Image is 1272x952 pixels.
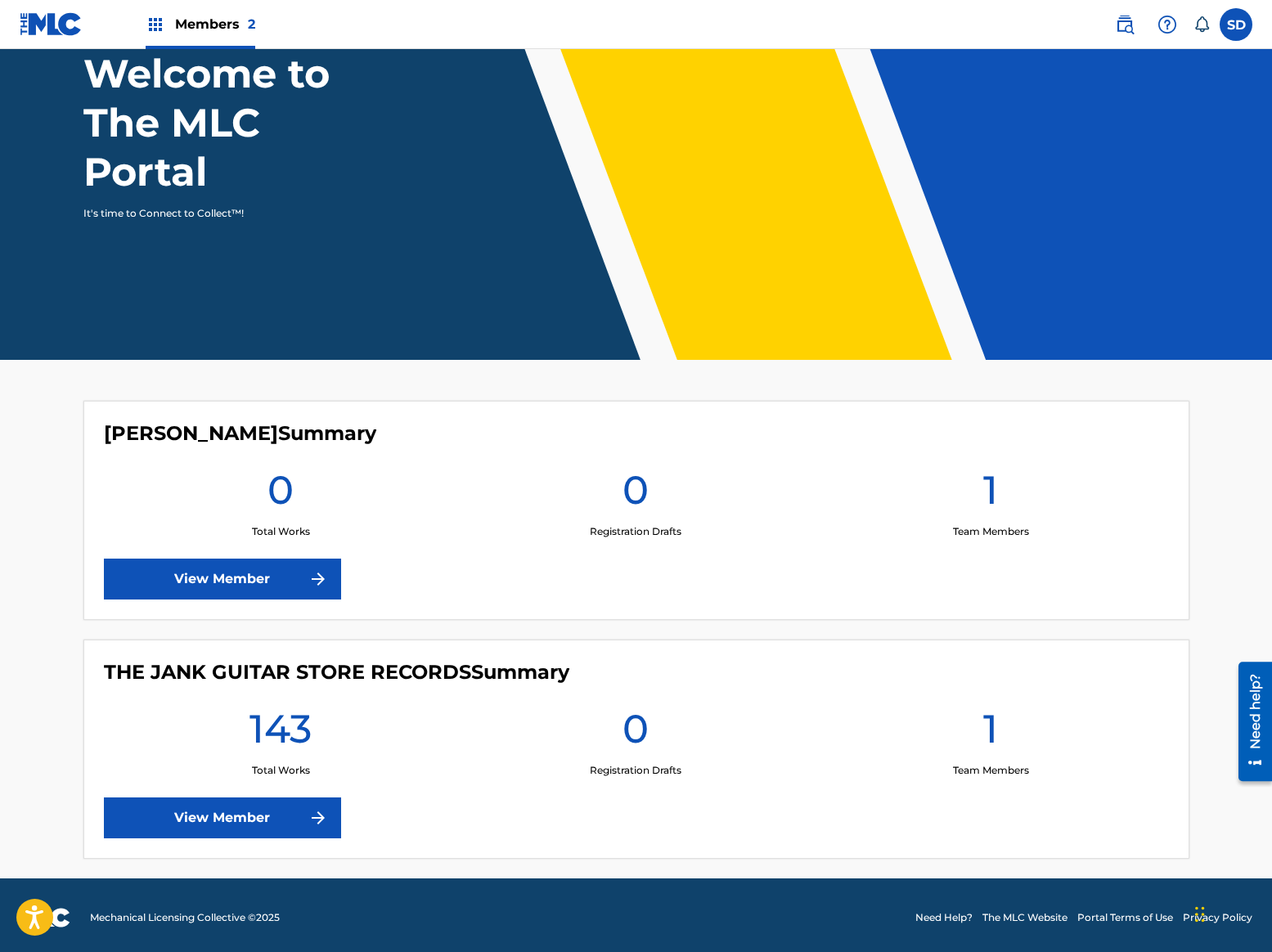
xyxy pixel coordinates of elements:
[249,704,312,763] h1: 143
[175,15,255,34] span: Members
[146,15,165,34] img: Top Rightsholders
[982,910,1067,925] a: The MLC Website
[1157,15,1177,34] img: help
[590,763,681,778] p: Registration Drafts
[623,704,649,763] h1: 0
[252,763,310,778] p: Total Works
[308,808,328,828] img: f7272a7cc735f4ea7f67.svg
[248,16,255,32] span: 2
[90,910,280,925] span: Mechanical Licensing Collective © 2025
[83,49,389,196] h1: Welcome to The MLC Portal
[252,524,310,539] p: Total Works
[1195,890,1205,939] div: Drag
[1220,8,1252,41] div: User Menu
[1115,15,1135,34] img: search
[1077,910,1173,925] a: Portal Terms of Use
[104,559,341,599] a: View Member
[1183,910,1252,925] a: Privacy Policy
[1108,8,1141,41] a: Public Search
[1151,8,1184,41] div: Help
[1226,656,1272,788] iframe: Resource Center
[915,910,973,925] a: Need Help?
[590,524,681,539] p: Registration Drafts
[953,763,1029,778] p: Team Members
[983,465,998,524] h1: 1
[267,465,294,524] h1: 0
[104,797,341,838] a: View Member
[104,660,569,685] h4: THE JANK GUITAR STORE RECORDS
[1193,16,1210,33] div: Notifications
[104,421,376,446] h4: STEVE DOUGLAS
[983,704,998,763] h1: 1
[953,524,1029,539] p: Team Members
[20,12,83,36] img: MLC Logo
[1190,873,1272,952] iframe: Chat Widget
[623,465,649,524] h1: 0
[83,206,367,221] p: It's time to Connect to Collect™!
[308,569,328,589] img: f7272a7cc735f4ea7f67.svg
